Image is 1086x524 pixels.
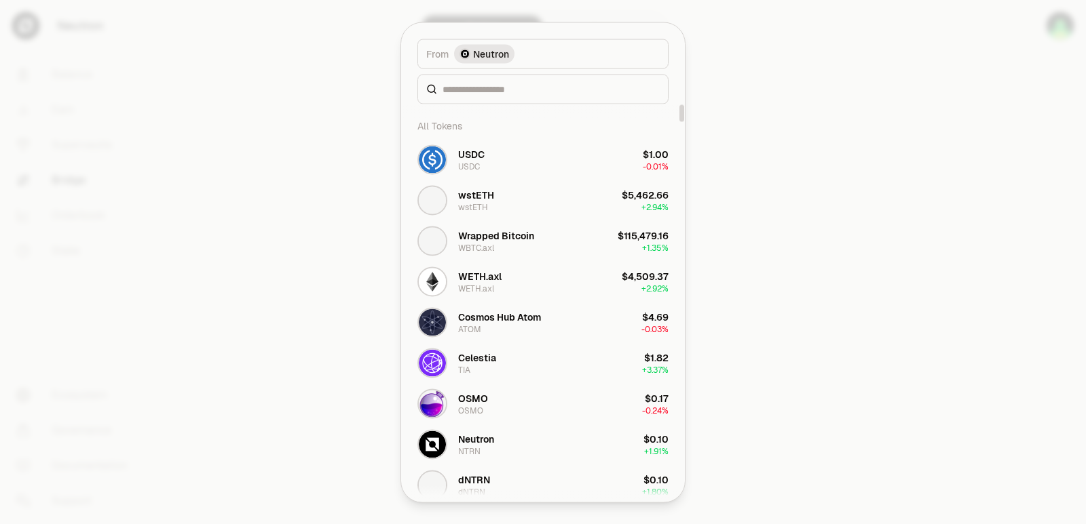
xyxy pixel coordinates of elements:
[643,472,669,486] div: $0.10
[643,432,669,445] div: $0.10
[409,464,677,505] button: dNTRN LogodNTRNdNTRN$0.10+1.80%
[458,147,485,161] div: USDC
[645,391,669,405] div: $0.17
[426,47,449,60] span: From
[644,445,669,456] span: + 1.91%
[419,186,446,214] img: wstETH Logo
[409,139,677,180] button: USDC LogoUSDCUSDC$1.00-0.01%
[409,383,677,424] button: OSMO LogoOSMOOSMO$0.17-0.24%
[622,188,669,201] div: $5,462.66
[419,390,446,417] img: OSMO Logo
[642,310,669,323] div: $4.69
[458,391,488,405] div: OSMO
[643,147,669,161] div: $1.00
[458,323,481,334] div: ATOM
[419,268,446,295] img: WETH.axl Logo
[458,161,480,172] div: USDC
[458,486,485,497] div: dNTRN
[461,49,469,58] img: Neutron Logo
[642,242,669,253] span: + 1.35%
[419,146,446,173] img: USDC Logo
[458,445,481,456] div: NTRN
[419,308,446,336] img: ATOM Logo
[417,39,669,68] button: FromNeutron LogoNeutron
[419,471,446,498] img: dNTRN Logo
[458,188,494,201] div: wstETH
[409,261,677,302] button: WETH.axl LogoWETH.axlWETH.axl$4,509.37+2.92%
[458,405,483,416] div: OSMO
[458,350,496,364] div: Celestia
[618,228,669,242] div: $115,479.16
[458,310,541,323] div: Cosmos Hub Atom
[419,227,446,254] img: WBTC.axl Logo
[458,242,494,253] div: WBTC.axl
[642,405,669,416] span: -0.24%
[644,350,669,364] div: $1.82
[641,323,669,334] span: -0.03%
[641,201,669,212] span: + 2.94%
[642,364,669,375] span: + 3.37%
[643,161,669,172] span: -0.01%
[458,364,470,375] div: TIA
[409,112,677,139] div: All Tokens
[642,486,669,497] span: + 1.80%
[409,302,677,342] button: ATOM LogoCosmos Hub AtomATOM$4.69-0.03%
[622,269,669,283] div: $4,509.37
[419,349,446,376] img: TIA Logo
[409,342,677,383] button: TIA LogoCelestiaTIA$1.82+3.37%
[641,283,669,294] span: + 2.92%
[419,430,446,458] img: NTRN Logo
[473,47,509,60] span: Neutron
[409,424,677,464] button: NTRN LogoNeutronNTRN$0.10+1.91%
[458,228,534,242] div: Wrapped Bitcoin
[409,220,677,261] button: WBTC.axl LogoWrapped BitcoinWBTC.axl$115,479.16+1.35%
[458,283,494,294] div: WETH.axl
[458,201,488,212] div: wstETH
[458,472,490,486] div: dNTRN
[458,269,502,283] div: WETH.axl
[458,432,494,445] div: Neutron
[409,180,677,220] button: wstETH LogowstETHwstETH$5,462.66+2.94%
